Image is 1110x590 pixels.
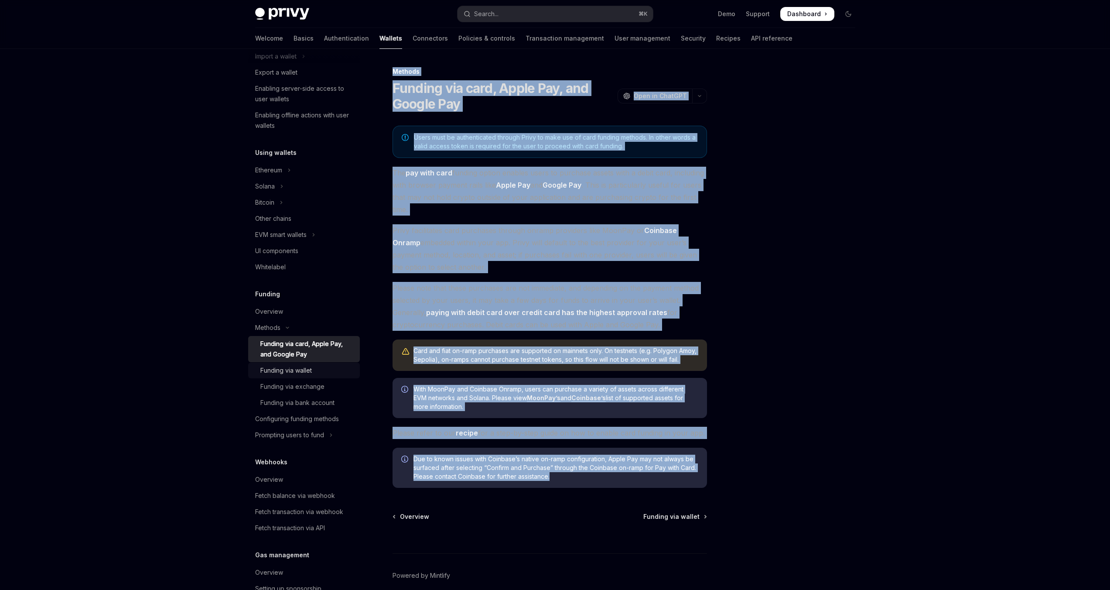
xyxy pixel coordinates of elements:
a: Connectors [413,28,448,49]
a: API reference [751,28,792,49]
h5: Gas management [255,550,309,560]
a: recipe [456,429,478,438]
div: Methods [255,322,280,333]
a: Demo [718,10,735,18]
a: Export a wallet [248,65,360,80]
strong: pay with card [406,168,452,177]
svg: Info [401,386,410,394]
div: Enabling offline actions with user wallets [255,110,355,131]
span: ⌘ K [639,10,648,17]
div: Overview [255,567,283,578]
span: Please refer to our for a step-by-step guide on how to enable card funding in your app. [393,427,707,439]
svg: Note [402,134,409,141]
div: EVM smart wallets [255,230,307,240]
img: dark logo [255,8,309,20]
h5: Funding [255,289,280,299]
a: Enabling offline actions with user wallets [248,107,360,134]
div: Enabling server-side access to user wallets [255,83,355,104]
div: Funding via wallet [260,365,312,376]
div: Other chains [255,213,291,224]
a: MoonPay’s [527,394,560,402]
a: Overview [248,472,360,487]
a: Funding via exchange [248,379,360,394]
button: Toggle Bitcoin section [248,195,360,210]
span: The funding option enables users to purchase assets with a debit card, including with browser pay... [393,167,707,216]
a: Policies & controls [458,28,515,49]
a: Enabling server-side access to user wallets [248,81,360,107]
strong: paying with debit card over credit card has the highest approval rates [426,308,667,317]
a: Funding via wallet [643,512,706,521]
a: User management [615,28,670,49]
span: With MoonPay and Coinbase Onramp, users can purchase a variety of assets across different EVM net... [413,385,698,411]
h1: Funding via card, Apple Pay, and Google Pay [393,80,614,112]
a: Funding via bank account [248,395,360,411]
button: Toggle Ethereum section [248,162,360,178]
a: Wallets [379,28,402,49]
div: Funding via card, Apple Pay, and Google Pay [260,339,355,360]
div: Funding via bank account [260,398,335,408]
span: Dashboard [787,10,821,18]
a: Coinbase’s [571,394,606,402]
div: Fetch balance via webhook [255,491,335,501]
div: Methods [393,67,707,76]
button: Open in ChatGPT [618,89,692,103]
div: Whitelabel [255,262,286,272]
a: Other chains [248,211,360,226]
a: Recipes [716,28,741,49]
h5: Webhooks [255,457,287,467]
h5: Using wallets [255,147,297,158]
a: Dashboard [780,7,834,21]
span: Due to known issues with Coinbase’s native on-ramp configuration, Apple Pay may not always be sur... [413,455,698,481]
a: Whitelabel [248,259,360,275]
span: Please note that these purchases are not immediate, and depending on the payment method selected ... [393,282,707,331]
a: Overview [393,512,429,521]
span: Open in ChatGPT [634,92,687,100]
a: Welcome [255,28,283,49]
div: Configuring funding methods [255,414,339,424]
button: Toggle EVM smart wallets section [248,227,360,243]
a: Funding via wallet [248,363,360,378]
a: Configuring funding methods [248,411,360,427]
a: Support [746,10,770,18]
a: Powered by Mintlify [393,571,450,580]
div: Overview [255,474,283,485]
a: Security [681,28,706,49]
button: Toggle Solana section [248,178,360,194]
a: UI components [248,243,360,259]
div: Export a wallet [255,67,297,78]
div: Ethereum [255,165,282,175]
strong: Apple Pay [496,181,530,189]
span: Overview [400,512,429,521]
div: Fetch transaction via webhook [255,507,343,517]
button: Toggle Prompting users to fund section [248,427,360,443]
div: Card and fiat on-ramp purchases are supported on mainnets only. On testnets (e.g. Polygon Amoy, S... [413,346,698,364]
div: Search... [474,9,499,19]
div: Prompting users to fund [255,430,324,440]
span: Users must be authenticated through Privy to make use of card funding methods. In other words a v... [414,133,698,151]
svg: Warning [401,347,410,356]
a: Transaction management [526,28,604,49]
span: Privy facilitates card purchases through onramp providers like MoonPay or embedded within your ap... [393,224,707,273]
div: UI components [255,246,298,256]
div: Overview [255,306,283,317]
span: Funding via wallet [643,512,700,521]
a: Funding via card, Apple Pay, and Google Pay [248,336,360,362]
a: Fetch transaction via webhook [248,504,360,520]
a: Fetch balance via webhook [248,488,360,504]
svg: Info [401,456,410,464]
a: Authentication [324,28,369,49]
div: Solana [255,181,275,192]
button: Toggle Methods section [248,320,360,336]
a: Basics [294,28,314,49]
button: Toggle dark mode [841,7,855,21]
div: Bitcoin [255,197,274,208]
a: Fetch transaction via API [248,520,360,536]
button: Open search [458,6,653,22]
strong: Google Pay [543,181,581,189]
a: Overview [248,565,360,580]
div: Fetch transaction via API [255,523,325,533]
a: Overview [248,304,360,319]
div: Funding via exchange [260,381,324,392]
